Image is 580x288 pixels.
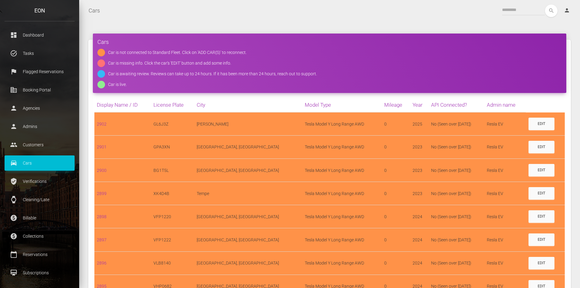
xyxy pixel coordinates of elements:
[538,261,545,266] div: Edit
[484,251,526,275] td: Resla EV
[97,261,107,265] a: 2896
[5,155,75,171] a: drive_eta Cars
[97,237,107,242] a: 2897
[5,192,75,207] a: watch Cleaning/Late
[5,229,75,244] a: paid Collections
[5,46,75,61] a: task_alt Tasks
[410,228,429,251] td: 2024
[382,205,410,228] td: 0
[151,98,194,112] th: License Plate
[410,112,429,136] td: 2025
[302,251,382,275] td: Tesla Model Y Long Range AWD
[151,228,194,251] td: VFP1222
[97,191,107,196] a: 2899
[538,144,545,150] div: Edit
[382,228,410,251] td: 0
[194,158,302,182] td: [GEOGRAPHIC_DATA], [GEOGRAPHIC_DATA]
[529,141,554,153] a: Edit
[484,158,526,182] td: Resla EV
[410,251,429,275] td: 2024
[5,27,75,43] a: dashboard Dashboard
[410,205,429,228] td: 2024
[529,187,554,200] a: Edit
[5,137,75,152] a: people Customers
[564,7,570,13] i: person
[429,98,484,112] th: API Connected?
[5,210,75,226] a: paid Billable
[410,158,429,182] td: 2023
[529,233,554,246] a: Edit
[9,104,70,113] p: Agencies
[538,121,545,126] div: Edit
[410,182,429,205] td: 2023
[302,228,382,251] td: Tesla Model Y Long Range AWD
[429,205,484,228] td: No (Seen over [DATE])
[484,112,526,136] td: Resla EV
[108,81,127,88] div: Car is live.
[429,182,484,205] td: No (Seen over [DATE])
[302,205,382,228] td: Tesla Model Y Long Range AWD
[538,237,545,242] div: Edit
[382,112,410,136] td: 0
[5,247,75,262] a: calendar_today Reservations
[194,112,302,136] td: [PERSON_NAME]
[151,182,194,205] td: XK4D4B
[5,101,75,116] a: person Agencies
[9,195,70,204] p: Cleaning/Late
[9,177,70,186] p: Verifications
[5,82,75,98] a: corporate_fare Booking Portal
[559,5,575,17] a: person
[538,168,545,173] div: Edit
[429,228,484,251] td: No (Seen over [DATE])
[194,135,302,158] td: [GEOGRAPHIC_DATA], [GEOGRAPHIC_DATA]
[108,70,317,78] div: Car is awaiting review. Reviews can take up to 24 hours. If it has been more than 24 hours, reach...
[97,144,107,149] a: 2901
[429,112,484,136] td: No (Seen over [DATE])
[382,98,410,112] th: Mileage
[410,98,429,112] th: Year
[97,168,107,173] a: 2900
[97,38,562,46] h4: Cars
[545,5,557,17] button: search
[538,214,545,219] div: Edit
[9,250,70,259] p: Reservations
[194,98,302,112] th: City
[538,191,545,196] div: Edit
[5,119,75,134] a: person Admins
[429,251,484,275] td: No (Seen over [DATE])
[484,182,526,205] td: Resla EV
[382,135,410,158] td: 0
[410,135,429,158] td: 2023
[302,112,382,136] td: Tesla Model Y Long Range AWD
[151,251,194,275] td: VLB8140
[9,158,70,168] p: Cars
[484,205,526,228] td: Resla EV
[302,135,382,158] td: Tesla Model Y Long Range AWD
[94,98,151,112] th: Display Name / ID
[89,3,100,18] a: Cars
[9,67,70,76] p: Flagged Reservations
[382,158,410,182] td: 0
[302,182,382,205] td: Tesla Model Y Long Range AWD
[9,49,70,58] p: Tasks
[529,118,554,130] a: Edit
[108,59,231,67] div: Car is missing info. Click the car's 'EDIT' button and add some info.
[9,268,70,277] p: Subscriptions
[484,228,526,251] td: Resla EV
[529,210,554,223] a: Edit
[382,251,410,275] td: 0
[151,158,194,182] td: BG1T5L
[97,122,107,126] a: 2902
[9,140,70,149] p: Customers
[194,205,302,228] td: [GEOGRAPHIC_DATA], [GEOGRAPHIC_DATA]
[9,30,70,40] p: Dashboard
[5,174,75,189] a: verified_user Verifications
[194,251,302,275] td: [GEOGRAPHIC_DATA], [GEOGRAPHIC_DATA]
[108,49,247,56] div: Car is not connected to Standard Fleet. Click on 'ADD CAR(S)' to reconnect.
[5,265,75,280] a: card_membership Subscriptions
[151,205,194,228] td: VFP1220
[382,182,410,205] td: 0
[9,85,70,94] p: Booking Portal
[302,98,382,112] th: Model Type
